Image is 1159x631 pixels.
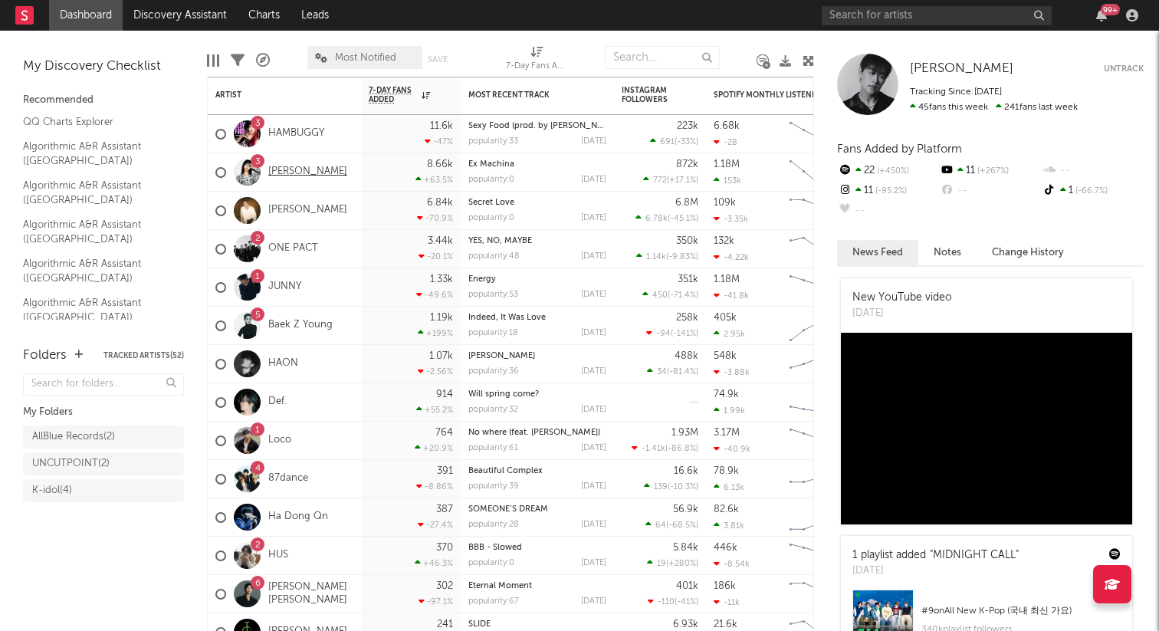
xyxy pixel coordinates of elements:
[23,403,184,422] div: My Folders
[635,213,698,223] div: ( )
[714,121,740,131] div: 6.68k
[714,351,737,361] div: 548k
[714,329,745,339] div: 2.95k
[437,466,453,476] div: 391
[645,215,668,223] span: 6.78k
[468,544,606,552] div: BBB - Slowed
[23,177,169,209] a: Algorithmic A&R Assistant ([GEOGRAPHIC_DATA])
[783,268,852,307] svg: Chart title
[714,619,737,629] div: 21.6k
[268,434,291,447] a: Loco
[268,357,298,370] a: HAON
[427,159,453,169] div: 8.66k
[873,187,907,196] span: -95.2 %
[468,237,606,245] div: YES, NO, MAYBE
[418,328,453,338] div: +199 %
[23,91,184,110] div: Recommended
[268,549,288,562] a: HUS
[910,103,1078,112] span: 241 fans last week
[622,86,675,104] div: Instagram Followers
[419,596,453,606] div: -97.1 %
[468,582,606,590] div: Eternal Moment
[646,253,666,261] span: 1.14k
[23,426,184,449] a: AllBlue Records(2)
[645,520,698,530] div: ( )
[437,619,453,629] div: 241
[468,367,519,376] div: popularity: 36
[468,291,518,299] div: popularity: 53
[1104,61,1144,77] button: Untrack
[468,275,496,284] a: Energy
[581,252,606,261] div: [DATE]
[468,467,543,475] a: Beautiful Complex
[714,291,749,301] div: -41.8k
[581,559,606,567] div: [DATE]
[657,368,667,376] span: 34
[428,236,453,246] div: 3.44k
[436,389,453,399] div: 914
[670,215,696,223] span: -45.1 %
[644,481,698,491] div: ( )
[822,6,1052,25] input: Search for artists
[468,199,606,207] div: Secret Love
[783,422,852,460] svg: Chart title
[23,58,184,76] div: My Discovery Checklist
[669,368,696,376] span: -81.4 %
[268,204,347,217] a: [PERSON_NAME]
[652,291,668,300] span: 450
[605,46,720,69] input: Search...
[646,328,698,338] div: ( )
[430,313,453,323] div: 1.19k
[581,406,606,414] div: [DATE]
[468,160,606,169] div: Ex Machina
[416,481,453,491] div: -8.86 %
[268,166,347,179] a: [PERSON_NAME]
[1096,9,1107,21] button: 99+
[268,127,324,140] a: HAMBUGGY
[643,175,698,185] div: ( )
[468,314,606,322] div: Indeed, It Was Love
[783,230,852,268] svg: Chart title
[468,199,514,207] a: Secret Love
[416,290,453,300] div: -49.6 %
[468,352,606,360] div: MARY POPPINS
[581,176,606,184] div: [DATE]
[468,275,606,284] div: Energy
[783,537,852,575] svg: Chart title
[436,504,453,514] div: 387
[910,62,1013,75] span: [PERSON_NAME]
[427,198,453,208] div: 6.84k
[506,58,567,76] div: 7-Day Fans Added (7-Day Fans Added)
[468,137,518,146] div: popularity: 33
[416,405,453,415] div: +55.2 %
[468,521,519,529] div: popularity: 28
[676,581,698,591] div: 401k
[268,511,328,524] a: Ha Dong Qn
[32,455,110,473] div: UNCUTPOINT ( 2 )
[468,444,518,452] div: popularity: 61
[468,252,520,261] div: popularity: 48
[468,314,546,322] a: Indeed, It Was Love
[636,251,698,261] div: ( )
[677,138,696,146] span: -33 %
[653,176,667,185] span: 772
[468,214,514,222] div: popularity: 0
[677,598,696,606] span: -41 %
[676,159,698,169] div: 872k
[23,255,169,287] a: Algorithmic A&R Assistant ([GEOGRAPHIC_DATA])
[783,383,852,422] svg: Chart title
[468,390,539,399] a: Will spring come?
[918,240,977,265] button: Notes
[468,160,514,169] a: Ex Machina
[673,619,698,629] div: 6.93k
[415,443,453,453] div: +20.9 %
[668,560,696,568] span: +280 %
[418,366,453,376] div: -2.56 %
[468,237,532,245] a: YES, NO, MAYBE
[436,581,453,591] div: 302
[1073,187,1108,196] span: -66.7 %
[581,329,606,337] div: [DATE]
[648,596,698,606] div: ( )
[660,138,675,146] span: 691
[852,564,1019,579] div: [DATE]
